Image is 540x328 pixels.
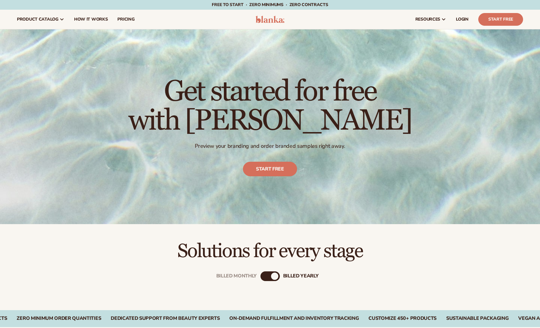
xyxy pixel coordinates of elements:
[229,316,359,321] div: On-Demand Fulfillment and Inventory Tracking
[451,10,473,29] a: LOGIN
[446,316,509,321] div: SUSTAINABLE PACKAGING
[128,143,412,150] p: Preview your branding and order branded samples right away.
[456,17,469,22] span: LOGIN
[283,273,319,279] div: billed Yearly
[74,17,108,22] span: How It Works
[415,17,440,22] span: resources
[17,316,101,321] div: Zero Minimum Order QuantitieS
[17,17,58,22] span: product catalog
[411,10,451,29] a: resources
[12,10,69,29] a: product catalog
[117,17,134,22] span: pricing
[478,13,523,26] a: Start Free
[368,316,437,321] div: CUSTOMIZE 450+ PRODUCTS
[111,316,220,321] div: Dedicated Support From Beauty Experts
[69,10,113,29] a: How It Works
[128,77,412,135] h1: Get started for free with [PERSON_NAME]
[17,241,523,261] h2: Solutions for every stage
[113,10,139,29] a: pricing
[216,273,257,279] div: Billed Monthly
[256,16,284,23] img: logo
[243,162,297,176] a: Start free
[212,2,328,8] span: Free to start · ZERO minimums · ZERO contracts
